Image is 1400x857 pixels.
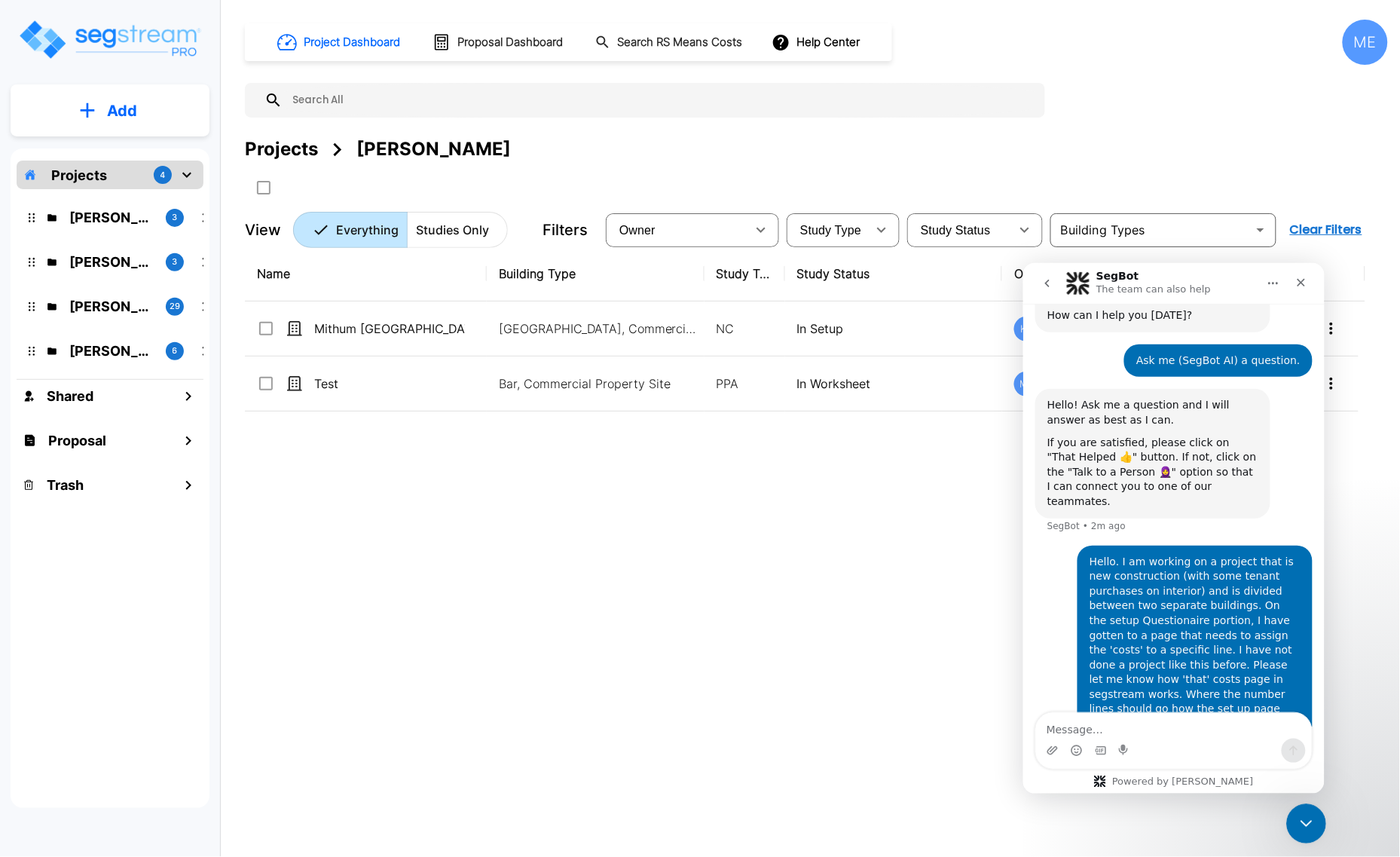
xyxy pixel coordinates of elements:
textarea: Message… [13,450,289,476]
iframe: Intercom live chat [1023,263,1325,794]
h1: Shared [47,386,93,406]
div: Hello! Ask me a question and I will answer as best as I can.If you are satisfied, please click on... [12,126,247,255]
p: Add [107,99,137,122]
input: Search All [283,83,1038,118]
span: Study Status [921,224,991,237]
button: Clear Filters [1284,215,1368,245]
h1: Proposal Dashboard [457,34,563,51]
button: More-Options [1316,314,1347,344]
th: Building Type [487,246,705,301]
p: 3 [173,211,178,224]
p: Filters [543,219,588,241]
th: Study Type [705,246,785,301]
div: Platform [293,212,508,248]
p: Jon's Folder [69,341,154,361]
button: Send a message… [258,476,283,500]
p: [GEOGRAPHIC_DATA], Commercial Property Site, Commercial Property Site [499,320,702,338]
iframe: Intercom live chat [1287,804,1327,844]
h1: Search RS Means Costs [617,34,742,51]
p: Kristina's Folder (Finalized Reports) [69,296,154,317]
p: 29 [170,300,180,313]
p: View [245,219,281,241]
p: 3 [173,256,178,268]
div: Select [609,209,746,251]
div: Micah says… [12,81,289,127]
p: In Worksheet [797,375,991,393]
input: Building Types [1055,219,1247,240]
div: Ask me (SegBot AI) a question. [101,81,289,115]
button: Open [1250,219,1271,240]
div: SegBot says… [12,126,289,282]
button: Proposal Dashboard [426,26,571,58]
p: Test [314,375,465,393]
p: Everything [336,221,399,239]
div: KR [1014,317,1039,341]
h1: Project Dashboard [304,34,400,51]
img: Logo [17,18,202,61]
div: Hello! Ask me a question and I will answer as best as I can. [24,135,235,164]
button: Start recording [96,482,108,494]
div: How can I help you [DATE]? [24,45,235,60]
span: Study Type [800,224,861,237]
p: Mithum [GEOGRAPHIC_DATA] [314,320,465,338]
th: Name [245,246,487,301]
p: NC [717,320,773,338]
button: Studies Only [407,212,508,248]
p: Karina's Folder [69,207,154,228]
div: Select [910,209,1010,251]
th: Study Status [785,246,1003,301]
div: Micah says… [12,283,289,496]
div: ME [1014,372,1039,396]
p: Studies Only [416,221,489,239]
p: 6 [173,344,178,357]
div: If you are satisfied, please click on "That Helped 👍" button. If not, click on the "Talk to a Per... [24,173,235,246]
p: Projects [51,165,107,185]
div: ME [1343,20,1388,65]
p: 4 [160,169,166,182]
button: Emoji picker [47,482,60,494]
span: Owner [619,224,656,237]
button: Search RS Means Costs [589,28,750,57]
div: Select [790,209,867,251]
p: In Setup [797,320,991,338]
button: Project Dashboard [271,26,408,59]
h1: Trash [47,475,84,495]
button: Everything [293,212,408,248]
div: SegBot • 2m ago [24,259,102,268]
div: Hello. I am working on a project that is new construction (with some tenant purchases on interior... [66,292,277,469]
div: Ask me (SegBot AI) a question. [113,90,277,106]
p: Bar, Commercial Property Site [499,375,702,393]
p: PPA [717,375,773,393]
div: Hello. I am working on a project that is new construction (with some tenant purchases on interior... [54,283,289,478]
div: [PERSON_NAME] [356,136,511,163]
button: Add [11,89,209,133]
button: Gif picker [72,482,84,494]
div: Projects [245,136,318,163]
button: More-Options [1316,369,1347,399]
button: Upload attachment [23,482,35,494]
button: SelectAll [249,173,279,203]
p: M.E. Folder [69,252,154,272]
th: Owner [1002,246,1083,301]
h1: Proposal [48,430,106,451]
button: Help Center [769,28,866,57]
